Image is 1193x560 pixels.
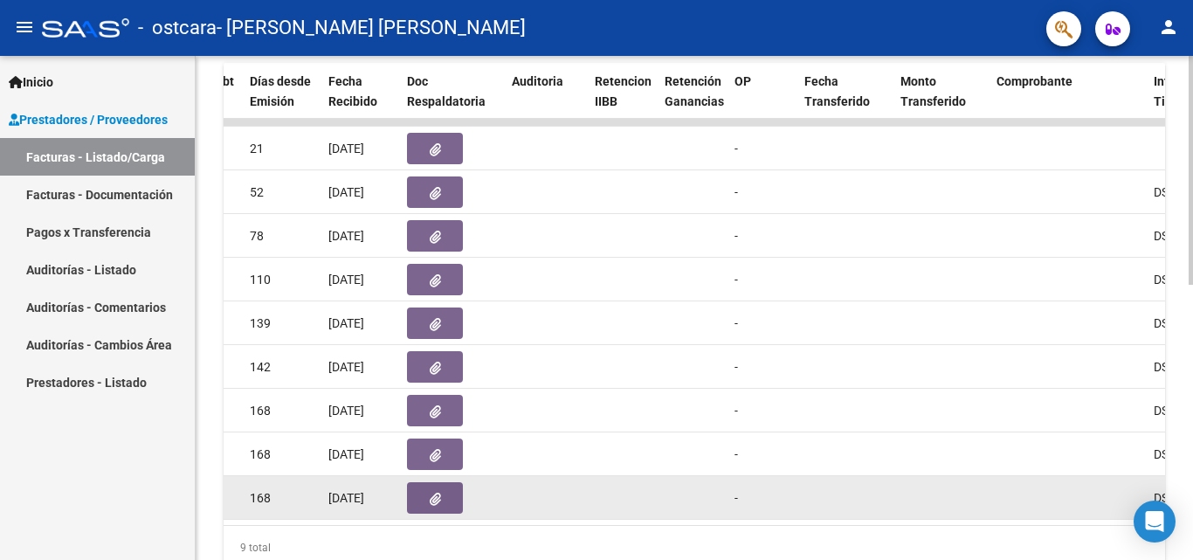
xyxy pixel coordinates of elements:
datatable-header-cell: OP [728,63,797,140]
span: DS [1154,447,1169,461]
span: - ostcara [138,9,217,47]
span: OP [734,74,751,88]
span: - [734,229,738,243]
span: [DATE] [328,447,364,461]
datatable-header-cell: Comprobante [990,63,1147,140]
span: Inicio [9,73,53,92]
span: 168 [250,491,271,505]
mat-icon: menu [14,17,35,38]
span: - [734,491,738,505]
span: [DATE] [328,360,364,374]
span: [DATE] [328,142,364,156]
span: - [734,185,738,199]
datatable-header-cell: Retención Ganancias [658,63,728,140]
span: Doc Respaldatoria [407,74,486,108]
span: - [734,404,738,418]
span: 142 [250,360,271,374]
span: Comprobante [996,74,1072,88]
span: DS [1154,404,1169,418]
datatable-header-cell: Retencion IIBB [588,63,658,140]
span: [DATE] [328,185,364,199]
datatable-header-cell: Monto Transferido [893,63,990,140]
span: Retencion IIBB [595,74,652,108]
span: - [734,360,738,374]
span: DS [1154,273,1169,287]
mat-icon: person [1158,17,1179,38]
span: [DATE] [328,491,364,505]
datatable-header-cell: Auditoria [505,63,588,140]
span: 21 [250,142,264,156]
span: Fecha Transferido [804,74,870,108]
span: Días desde Emisión [250,74,311,108]
span: - [734,316,738,330]
datatable-header-cell: Días desde Emisión [243,63,321,140]
span: DS [1154,491,1169,505]
span: Monto Transferido [900,74,966,108]
datatable-header-cell: Fecha Transferido [797,63,893,140]
span: 168 [250,447,271,461]
span: [DATE] [328,316,364,330]
span: [DATE] [328,404,364,418]
span: Prestadores / Proveedores [9,110,168,129]
datatable-header-cell: Fecha Recibido [321,63,400,140]
span: Auditoria [512,74,563,88]
span: 110 [250,273,271,287]
span: DS [1154,316,1169,330]
span: Retención Ganancias [665,74,724,108]
span: [DATE] [328,273,364,287]
span: 52 [250,185,264,199]
span: - [734,142,738,156]
span: DS [1154,229,1169,243]
span: - [734,447,738,461]
span: - [734,273,738,287]
div: Open Intercom Messenger [1134,501,1176,543]
span: Fecha Recibido [328,74,377,108]
span: 139 [250,316,271,330]
span: 168 [250,404,271,418]
span: - [PERSON_NAME] [PERSON_NAME] [217,9,526,47]
span: DS [1154,185,1169,199]
span: DS [1154,360,1169,374]
span: 78 [250,229,264,243]
span: [DATE] [328,229,364,243]
datatable-header-cell: Doc Respaldatoria [400,63,505,140]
